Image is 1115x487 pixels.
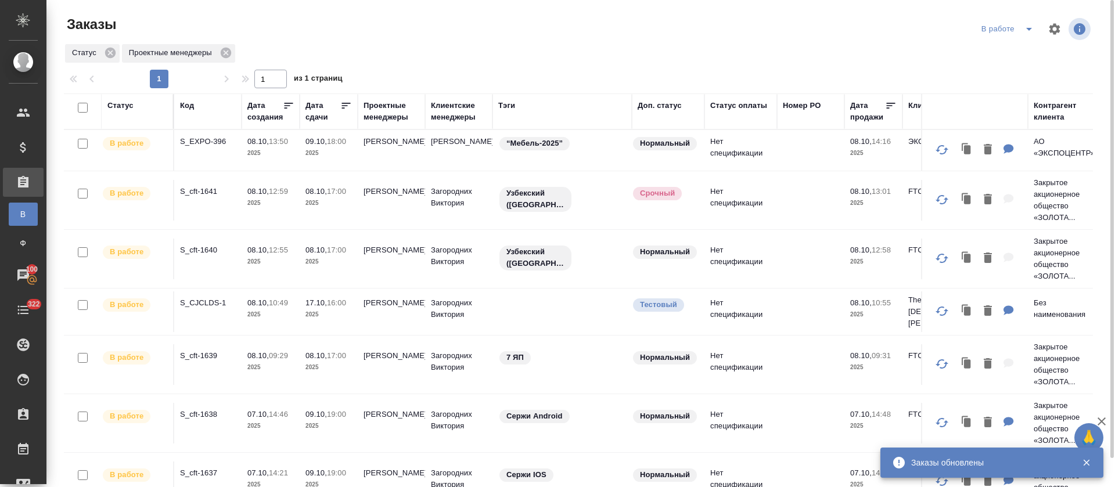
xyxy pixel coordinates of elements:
td: [PERSON_NAME] [358,130,425,171]
td: Нет спецификации [704,291,777,332]
p: 08.10, [850,246,872,254]
span: Настроить таблицу [1041,15,1069,43]
p: В работе [110,469,143,481]
p: 2025 [850,197,897,209]
button: Удалить [978,188,998,212]
p: 08.10, [850,298,872,307]
p: Статус [72,47,100,59]
p: Закрытое акционерное общество «ЗОЛОТА... [1034,177,1089,223]
td: Загородних Виктория [425,403,492,443]
p: Без наименования [1034,297,1089,320]
p: 2025 [305,309,352,320]
p: 10:49 [269,298,288,307]
div: Топ-приоритет. Важно обеспечить лучшее возможное качество [632,297,699,313]
p: Нормальный [640,246,690,258]
p: В работе [110,410,143,422]
div: Выставляет ПМ после принятия заказа от КМа [102,467,167,483]
button: Клонировать [956,138,978,162]
p: S_cft-1637 [180,467,236,479]
p: 14:48 [872,410,891,419]
button: Обновить [928,244,956,272]
p: 08.10, [850,137,872,146]
p: 2025 [850,256,897,268]
div: Код [180,100,194,111]
button: Удалить [978,247,998,270]
p: 14:46 [269,410,288,419]
div: Клиентские менеджеры [431,100,487,123]
div: Статус по умолчанию для стандартных заказов [632,467,699,483]
span: 🙏 [1079,425,1099,450]
p: 14:27 [872,468,891,477]
p: Закрытое акционерное общество «ЗОЛОТА... [1034,236,1089,282]
p: 08.10, [247,298,269,307]
p: Нормальный [640,138,690,149]
div: Статус [65,44,120,63]
p: 08.10, [850,187,872,196]
p: 10:55 [872,298,891,307]
button: Закрыть [1074,457,1098,468]
button: 🙏 [1074,423,1103,452]
p: 2025 [305,256,352,268]
p: 07.10, [247,468,269,477]
div: Выставляет ПМ после принятия заказа от КМа [102,409,167,424]
p: 2025 [247,197,294,209]
div: Тэги [498,100,515,111]
p: 13:01 [872,187,891,196]
p: Нормальный [640,469,690,481]
p: 13:50 [269,137,288,146]
td: Нет спецификации [704,130,777,171]
button: Обновить [928,409,956,437]
p: 12:59 [269,187,288,196]
p: 17:00 [327,187,346,196]
p: 08.10, [247,246,269,254]
p: 09:29 [269,351,288,360]
a: 322 [3,295,44,324]
p: Сержи IOS [506,469,546,481]
div: Статус по умолчанию для стандартных заказов [632,409,699,424]
button: Обновить [928,186,956,214]
p: В работе [110,246,143,258]
span: 322 [21,298,47,310]
p: 16:00 [327,298,346,307]
p: 09.10, [305,137,327,146]
p: 07.10, [247,410,269,419]
td: [PERSON_NAME] [425,130,492,171]
p: 07.10, [850,468,872,477]
td: [PERSON_NAME] [358,239,425,279]
p: S_cft-1638 [180,409,236,420]
p: S_cft-1640 [180,244,236,256]
button: Клонировать [956,411,978,435]
p: Узбекский ([GEOGRAPHIC_DATA]) [506,246,564,269]
div: 7 ЯП [498,350,626,366]
p: 18:00 [327,137,346,146]
p: S_cft-1641 [180,186,236,197]
p: FTC [908,244,964,256]
div: Клиент [908,100,935,111]
p: 08.10, [850,351,872,360]
p: В работе [110,299,143,311]
p: 07.10, [850,410,872,419]
p: The [DEMOGRAPHIC_DATA][PERSON_NAME]... [908,294,964,329]
p: АО «ЭКСПОЦЕНТР» [1034,136,1089,159]
td: Нет спецификации [704,403,777,443]
div: Выставляет ПМ после принятия заказа от КМа [102,136,167,151]
p: 08.10, [247,187,269,196]
div: Выставляет ПМ после принятия заказа от КМа [102,297,167,313]
span: из 1 страниц [294,71,343,88]
p: FTC [908,186,964,197]
button: Удалить [978,411,998,435]
p: 08.10, [305,351,327,360]
div: Статус по умолчанию для стандартных заказов [632,136,699,151]
div: Статус [107,100,134,111]
td: Загородних Виктория [425,180,492,221]
td: Загородних Виктория [425,239,492,279]
p: 2025 [305,420,352,432]
p: Сержи Android [506,410,563,422]
div: Доп. статус [638,100,682,111]
p: 08.10, [247,137,269,146]
p: S_cft-1639 [180,350,236,362]
button: Клонировать [956,188,978,212]
button: Удалить [978,352,998,376]
td: Загородних Виктория [425,344,492,385]
p: “Мебель-2025” [506,138,563,149]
